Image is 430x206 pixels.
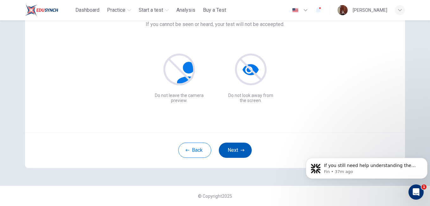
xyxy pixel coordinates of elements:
[303,145,430,189] iframe: Intercom notifications message
[104,4,134,16] button: Practice
[174,4,198,16] button: Analysis
[353,6,387,14] div: [PERSON_NAME]
[139,6,163,14] span: Start a test
[154,93,205,103] p: Do not leave the camera preview.
[291,8,299,13] img: en
[225,93,276,103] p: Do not look away from the screen.
[25,4,58,16] img: ELTC logo
[408,184,424,200] iframe: Intercom live chat
[73,4,102,16] button: Dashboard
[198,194,232,199] span: © Copyright 2025
[136,4,171,16] button: Start a test
[107,6,125,14] span: Practice
[421,184,427,190] span: 1
[25,4,73,16] a: ELTC logo
[75,6,99,14] span: Dashboard
[178,143,211,158] button: Back
[200,4,229,16] button: Buy a Test
[338,5,348,15] img: Profile picture
[146,21,284,28] span: If you cannot be seen or heard, your test will not be acceepted.
[219,143,252,158] button: Next
[203,6,226,14] span: Buy a Test
[176,6,195,14] span: Analysis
